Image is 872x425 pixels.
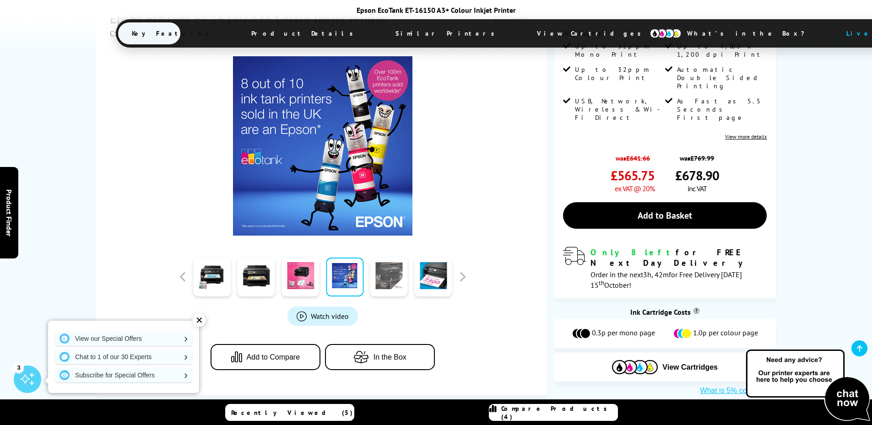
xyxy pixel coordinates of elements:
a: Add to Basket [563,202,767,229]
div: ✕ [193,314,206,327]
span: As Fast as 5.5 Seconds First page [677,97,765,122]
span: ex VAT @ 20% [615,184,655,193]
a: View more details [725,133,767,140]
span: 0.3p per mono page [592,328,655,339]
span: was [611,149,655,162]
span: Watch video [311,312,349,321]
img: cmyk-icon.svg [650,28,682,38]
span: Compare Products (4) [501,404,617,421]
button: Add to Compare [211,344,320,370]
span: was [675,149,719,162]
sup: Cost per page [693,307,700,314]
span: View Cartridges [662,363,718,371]
span: Product Details [238,22,372,44]
span: £678.90 [675,167,719,184]
span: Similar Printers [382,22,513,44]
a: Chat to 1 of our 30 Experts [55,350,192,364]
span: £565.75 [611,167,655,184]
img: Epson EcoTank ET-16150 Thumbnail [233,56,412,236]
span: Key Features [118,22,227,44]
span: Up to 32ppm Colour Print [575,65,663,82]
button: What is 5% coverage? [697,386,776,395]
a: Recently Viewed (5) [225,404,354,421]
span: 1.0p per colour page [693,328,758,339]
button: In the Box [325,344,435,370]
span: 3h, 42m [643,270,669,279]
span: Order in the next for Free Delivery [DATE] 15 October! [590,270,742,290]
span: Only 8 left [590,247,676,258]
a: Subscribe for Special Offers [55,368,192,382]
strike: £641.66 [626,154,650,162]
span: Recently Viewed (5) [231,409,353,417]
img: Cartridges [612,360,658,374]
strike: £769.99 [690,154,714,162]
a: Compare Products (4) [489,404,618,421]
span: inc VAT [688,184,707,193]
button: View Cartridges [561,360,769,375]
a: View our Special Offers [55,331,192,346]
div: Epson EcoTank ET-16150 A3+ Colour Inkjet Printer [116,5,757,15]
img: Open Live Chat window [744,348,872,423]
span: Automatic Double Sided Printing [677,65,765,90]
span: What’s in the Box? [673,22,827,44]
div: modal_delivery [563,247,767,289]
span: In the Box [374,353,406,361]
span: Product Finder [5,189,14,236]
span: USB, Network, Wireless & Wi-Fi Direct [575,97,663,122]
span: View Cartridges [523,22,663,45]
div: Ink Cartridge Costs [554,307,776,317]
sup: th [599,279,604,287]
a: Product_All_Videos [287,307,358,326]
span: Add to Compare [247,353,300,361]
div: for FREE Next Day Delivery [590,247,767,268]
div: 3 [14,362,24,372]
